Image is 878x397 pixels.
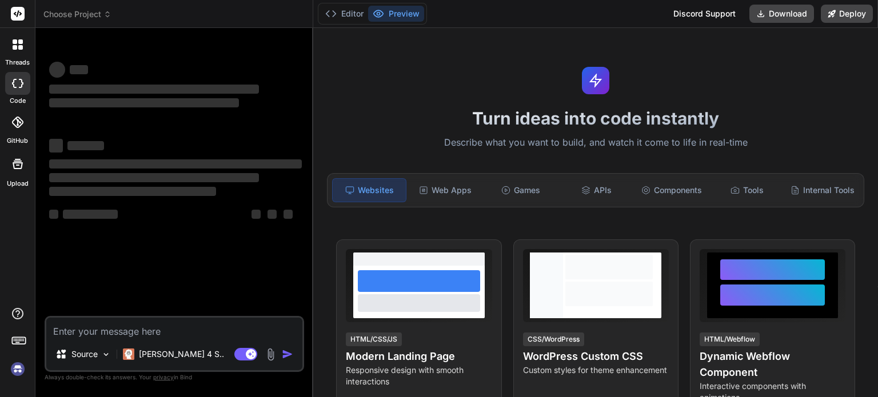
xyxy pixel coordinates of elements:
span: ‌ [49,173,259,182]
img: Claude 4 Sonnet [123,348,134,360]
span: ‌ [49,159,302,169]
p: Responsive design with smooth interactions [346,364,492,387]
div: APIs [560,178,633,202]
label: code [10,96,26,106]
span: ‌ [284,210,293,219]
p: Custom styles for theme enhancement [523,364,669,376]
div: Games [484,178,557,202]
span: ‌ [67,141,104,150]
div: HTML/CSS/JS [346,332,402,346]
label: Upload [7,179,29,189]
h4: Dynamic Webflow Component [700,348,845,380]
span: ‌ [70,65,88,74]
span: privacy [153,374,174,380]
button: Download [749,5,814,23]
p: [PERSON_NAME] 4 S.. [139,348,224,360]
h4: WordPress Custom CSS [523,348,669,364]
div: CSS/WordPress [523,332,584,346]
span: ‌ [49,210,58,219]
button: Editor [321,6,368,22]
div: Tools [711,178,784,202]
img: Pick Models [101,350,111,359]
p: Always double-check its answers. Your in Bind [45,372,304,383]
img: icon [282,348,293,360]
div: Websites [332,178,406,202]
label: threads [5,58,30,67]
span: ‌ [49,139,63,153]
span: Choose Project [43,9,111,20]
span: ‌ [49,98,239,107]
h1: Turn ideas into code instantly [320,108,871,129]
div: Internal Tools [786,178,859,202]
label: GitHub [7,136,28,146]
img: attachment [264,348,277,361]
p: Source [71,348,98,360]
button: Deploy [821,5,873,23]
span: ‌ [49,187,216,196]
h4: Modern Landing Page [346,348,492,364]
div: Components [635,178,708,202]
img: signin [8,359,27,379]
div: Discord Support [667,5,743,23]
span: ‌ [63,210,118,219]
button: Preview [368,6,424,22]
span: ‌ [268,210,277,219]
div: Web Apps [409,178,482,202]
span: ‌ [49,85,259,94]
div: HTML/Webflow [700,332,760,346]
p: Describe what you want to build, and watch it come to life in real-time [320,135,871,150]
span: ‌ [252,210,261,219]
span: ‌ [49,62,65,78]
